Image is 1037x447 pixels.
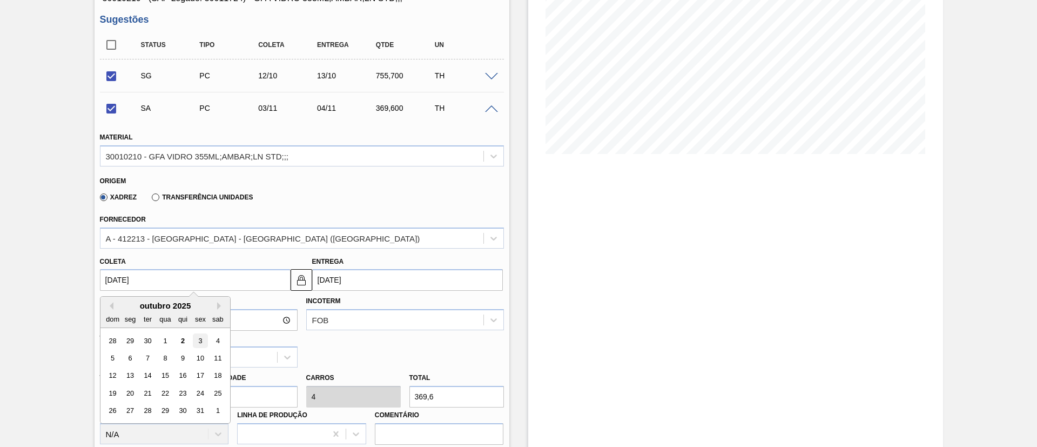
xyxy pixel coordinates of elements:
label: Xadrez [100,194,137,201]
div: FOB [312,316,329,325]
div: Choose quinta-feira, 30 de outubro de 2025 [175,404,190,418]
div: Choose sexta-feira, 24 de outubro de 2025 [193,386,207,401]
div: Choose quinta-feira, 2 de outubro de 2025 [175,333,190,348]
label: Fornecedor [100,216,146,223]
div: outubro 2025 [100,301,230,310]
div: Qtde [373,41,439,49]
button: Next Month [217,302,225,310]
div: Choose quarta-feira, 15 de outubro de 2025 [158,369,172,383]
label: Origem [100,177,126,185]
input: dd/mm/yyyy [100,269,291,291]
div: Choose sábado, 11 de outubro de 2025 [210,351,225,365]
label: Entrega [312,258,344,265]
div: Pedido de Compra [197,71,262,80]
div: Choose sábado, 1 de novembro de 2025 [210,404,225,418]
label: Hora Entrega [100,293,298,309]
div: Choose sábado, 18 de outubro de 2025 [210,369,225,383]
div: Choose domingo, 28 de setembro de 2025 [105,333,120,348]
div: Status [138,41,204,49]
div: Sugestão Alterada [138,104,204,112]
div: UN [432,41,497,49]
div: Sugestão Criada [138,71,204,80]
div: Choose quarta-feira, 1 de outubro de 2025 [158,333,172,348]
div: 12/10/2025 [255,71,321,80]
div: Choose quinta-feira, 16 de outubro de 2025 [175,369,190,383]
div: Tipo [197,41,262,49]
div: TH [432,71,497,80]
label: Linha de Produção [237,411,307,419]
div: Choose segunda-feira, 6 de outubro de 2025 [123,351,137,365]
div: Choose quarta-feira, 22 de outubro de 2025 [158,386,172,401]
div: TH [432,104,497,112]
div: Choose domingo, 19 de outubro de 2025 [105,386,120,401]
div: Choose sexta-feira, 3 de outubro de 2025 [193,333,207,348]
div: 04/11/2025 [314,104,380,112]
input: dd/mm/yyyy [312,269,503,291]
img: locked [295,273,308,286]
div: Choose sábado, 4 de outubro de 2025 [210,333,225,348]
div: Choose segunda-feira, 20 de outubro de 2025 [123,386,137,401]
div: Choose domingo, 12 de outubro de 2025 [105,369,120,383]
div: Choose domingo, 5 de outubro de 2025 [105,351,120,365]
div: 30010210 - GFA VIDRO 355ML;AMBAR;LN STD;;; [106,151,288,161]
div: Choose sexta-feira, 10 de outubro de 2025 [193,351,207,365]
div: Choose domingo, 26 de outubro de 2025 [105,404,120,418]
div: month 2025-10 [104,332,226,419]
div: Choose terça-feira, 14 de outubro de 2025 [140,369,154,383]
button: Previous Month [106,302,113,310]
div: dom [105,312,120,326]
div: Choose segunda-feira, 27 de outubro de 2025 [123,404,137,418]
label: Incoterm [306,297,341,305]
div: Choose terça-feira, 28 de outubro de 2025 [140,404,154,418]
div: Choose sexta-feira, 17 de outubro de 2025 [193,369,207,383]
div: Choose terça-feira, 21 de outubro de 2025 [140,386,154,401]
div: sex [193,312,207,326]
div: Choose quarta-feira, 29 de outubro de 2025 [158,404,172,418]
label: Coleta [100,258,126,265]
button: locked [291,269,312,291]
label: Total [409,374,430,382]
div: sab [210,312,225,326]
div: Choose quinta-feira, 23 de outubro de 2025 [175,386,190,401]
div: 369,600 [373,104,439,112]
div: Choose terça-feira, 7 de outubro de 2025 [140,351,154,365]
div: 03/11/2025 [255,104,321,112]
label: Comentário [375,408,504,423]
div: Choose segunda-feira, 29 de setembro de 2025 [123,333,137,348]
div: seg [123,312,137,326]
div: qua [158,312,172,326]
div: Choose sábado, 25 de outubro de 2025 [210,386,225,401]
label: Transferência Unidades [152,194,253,201]
label: Material [100,134,133,141]
div: Entrega [314,41,380,49]
div: Pedido de Compra [197,104,262,112]
div: Choose sexta-feira, 31 de outubro de 2025 [193,404,207,418]
div: A - 412213 - [GEOGRAPHIC_DATA] - [GEOGRAPHIC_DATA] ([GEOGRAPHIC_DATA]) [106,233,420,243]
div: Choose quarta-feira, 8 de outubro de 2025 [158,351,172,365]
div: 13/10/2025 [314,71,380,80]
div: Choose segunda-feira, 13 de outubro de 2025 [123,369,137,383]
div: qui [175,312,190,326]
label: Carros [306,374,334,382]
h3: Sugestões [100,14,504,25]
div: Coleta [255,41,321,49]
div: ter [140,312,154,326]
div: Choose terça-feira, 30 de setembro de 2025 [140,333,154,348]
div: 755,700 [373,71,439,80]
div: Choose quinta-feira, 9 de outubro de 2025 [175,351,190,365]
